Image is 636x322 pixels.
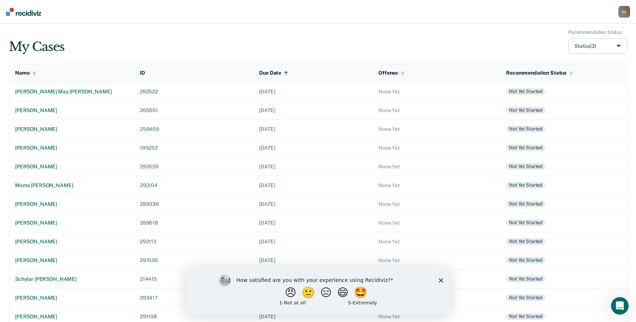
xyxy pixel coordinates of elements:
[15,314,128,320] div: [PERSON_NAME]
[15,89,128,95] div: [PERSON_NAME] may [PERSON_NAME]
[506,70,573,76] div: Recommendation Status
[15,145,128,151] div: [PERSON_NAME]
[15,257,128,264] div: [PERSON_NAME]
[378,257,494,264] div: None Yet
[506,88,545,95] div: Not yet started
[506,219,545,226] div: Not yet started
[253,176,372,195] td: [DATE]
[506,144,545,151] div: Not yet started
[506,257,545,264] div: Not yet started
[134,214,253,232] td: 289618
[134,176,253,195] td: 292104
[378,89,494,95] div: None Yet
[506,201,545,207] div: Not yet started
[506,107,545,114] div: Not yet started
[134,139,253,157] td: 195253
[378,201,494,207] div: None Yet
[506,313,545,320] div: Not yet started
[506,276,545,282] div: Not yet started
[378,182,494,189] div: None Yet
[15,220,128,226] div: [PERSON_NAME]
[134,289,253,307] td: 293417
[134,101,253,120] td: 265551
[15,276,128,282] div: schylar [PERSON_NAME]
[140,70,145,76] div: ID
[618,6,630,18] div: I U
[134,251,253,270] td: 291536
[378,145,494,151] div: None Yet
[378,239,494,245] div: None Yet
[134,120,253,139] td: 259409
[378,70,404,76] div: Offense
[506,238,545,245] div: Not yet started
[15,182,128,189] div: momo [PERSON_NAME]
[253,214,372,232] td: [DATE]
[378,314,494,320] div: None Yet
[506,163,545,170] div: Not yet started
[378,164,494,170] div: None Yet
[15,239,128,245] div: [PERSON_NAME]
[186,267,450,315] iframe: Survey by Kim from Recidiviz
[568,38,627,54] button: Status(3)
[253,82,372,101] td: [DATE]
[134,195,253,214] td: 289336
[6,8,41,16] img: Recidiviz
[506,182,545,189] div: Not yet started
[253,251,372,270] td: [DATE]
[15,164,128,170] div: [PERSON_NAME]
[253,157,372,176] td: [DATE]
[15,201,128,207] div: [PERSON_NAME]
[253,232,372,251] td: [DATE]
[15,295,128,301] div: [PERSON_NAME]
[253,120,372,139] td: [DATE]
[378,107,494,114] div: None Yet
[253,195,372,214] td: [DATE]
[134,270,253,289] td: 214415
[134,82,253,101] td: 292522
[506,294,545,301] div: Not yet started
[378,126,494,132] div: None Yet
[611,297,629,315] iframe: Intercom live chat
[568,29,622,35] div: Recommendation Status
[618,6,630,18] button: IU
[15,107,128,114] div: [PERSON_NAME]
[378,220,494,226] div: None Yet
[15,126,128,132] div: [PERSON_NAME]
[259,70,288,76] div: Due Date
[506,126,545,132] div: Not yet started
[134,157,253,176] td: 292039
[253,139,372,157] td: [DATE]
[15,70,36,76] div: Name
[253,101,372,120] td: [DATE]
[134,232,253,251] td: 292113
[9,39,64,54] div: My Cases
